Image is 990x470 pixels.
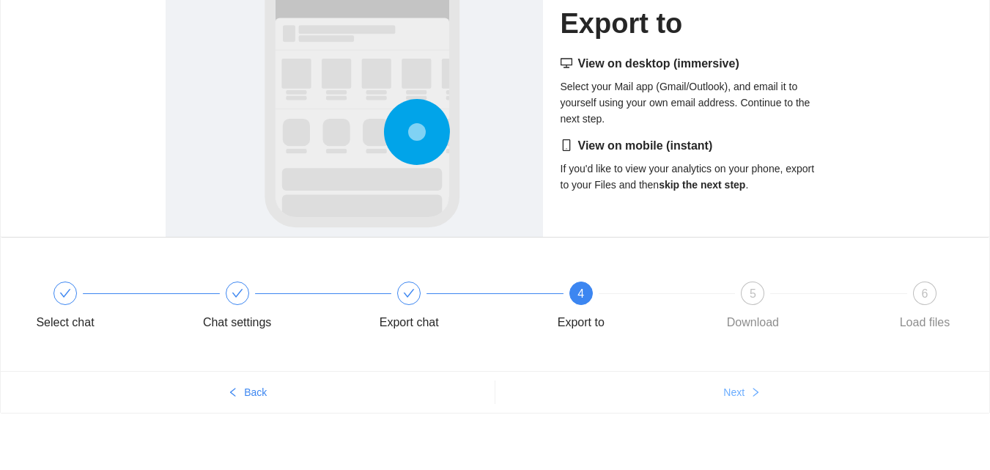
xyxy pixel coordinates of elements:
[1,381,495,404] button: leftBack
[539,282,711,334] div: 4Export to
[750,287,756,300] span: 5
[561,55,825,127] div: Select your Mail app (Gmail/Outlook), and email it to yourself using your own email address. Cont...
[710,282,882,334] div: 5Download
[882,282,967,334] div: 6Load files
[366,282,539,334] div: Export chat
[922,287,928,300] span: 6
[23,282,195,334] div: Select chat
[558,311,605,334] div: Export to
[659,179,745,191] strong: skip the next step
[561,55,825,73] h5: View on desktop (immersive)
[900,311,950,334] div: Load files
[380,311,439,334] div: Export chat
[228,387,238,399] span: left
[59,287,71,299] span: check
[561,57,572,69] span: desktop
[577,287,584,300] span: 4
[232,287,243,299] span: check
[195,282,367,334] div: Chat settings
[203,311,271,334] div: Chat settings
[561,7,825,41] h1: Export to
[403,287,415,299] span: check
[561,137,825,155] h5: View on mobile (instant)
[723,384,745,400] span: Next
[36,311,94,334] div: Select chat
[561,139,572,151] span: mobile
[244,384,267,400] span: Back
[750,387,761,399] span: right
[561,137,825,193] div: If you'd like to view your analytics on your phone, export to your Files and then .
[727,311,779,334] div: Download
[495,381,990,404] button: Nextright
